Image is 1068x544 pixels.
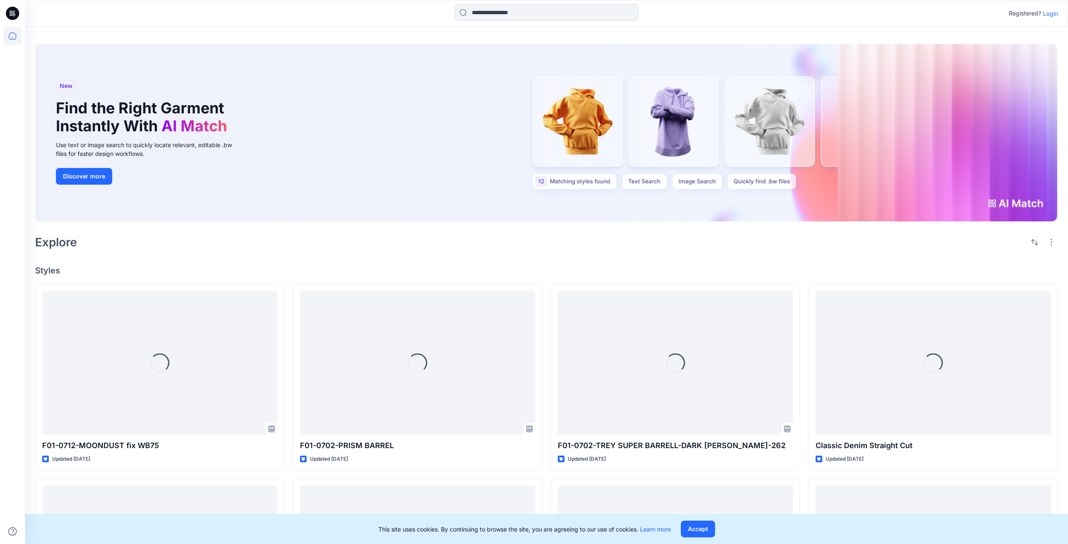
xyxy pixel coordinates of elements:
[161,117,227,135] span: AI Match
[826,455,864,464] p: Updated [DATE]
[35,266,1058,276] h4: Styles
[35,236,77,249] h2: Explore
[310,455,348,464] p: Updated [DATE]
[56,168,112,185] button: Discover more
[816,440,1051,451] p: Classic Denim Straight Cut
[558,440,793,451] p: F01-0702-TREY SUPER BARRELL-DARK [PERSON_NAME]-262
[56,140,244,158] div: Use text or image search to quickly locate relevant, editable .bw files for faster design workflows.
[681,521,715,537] button: Accept
[56,99,231,135] h1: Find the Right Garment Instantly With
[52,455,90,464] p: Updated [DATE]
[1043,9,1058,18] p: Login
[640,526,671,533] a: Learn more
[60,81,73,91] span: New
[1009,8,1041,18] p: Registered?
[568,455,606,464] p: Updated [DATE]
[300,440,535,451] p: F01-0702-PRISM BARREL
[378,525,671,534] p: This site uses cookies. By continuing to browse the site, you are agreeing to our use of cookies.
[42,440,277,451] p: F01-0712-MOONDUST fix WB75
